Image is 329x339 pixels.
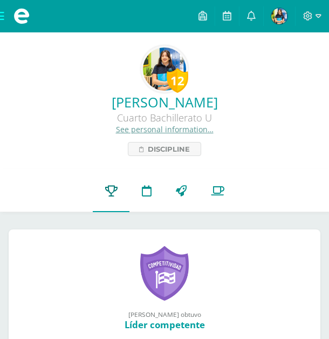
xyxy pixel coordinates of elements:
a: See personal information… [116,124,214,134]
a: [PERSON_NAME] [9,93,320,111]
div: [PERSON_NAME] obtuvo [19,310,310,318]
img: 4c9ef267606f6dc2976fd330a55a4b51.png [143,48,186,91]
span: Discipline [148,143,190,155]
div: Cuarto Bachillerato U [9,111,320,124]
div: 12 [167,68,188,93]
img: 29bc46b472aa18796470c09d9e15ecd0.png [271,8,287,24]
a: Discipline [128,142,201,156]
div: Líder competente [19,318,310,331]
